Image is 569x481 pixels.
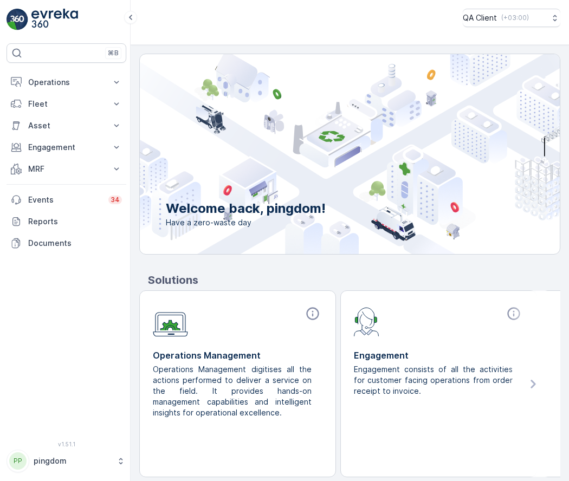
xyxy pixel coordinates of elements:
p: Operations [28,77,105,88]
p: Operations Management digitises all the actions performed to deliver a service on the field. It p... [153,364,314,418]
p: Solutions [148,272,560,288]
button: Fleet [7,93,126,115]
span: v 1.51.1 [7,441,126,447]
button: MRF [7,158,126,180]
p: Engagement [28,142,105,153]
p: ( +03:00 ) [501,14,529,22]
p: Engagement consists of all the activities for customer facing operations from order receipt to in... [354,364,515,396]
p: Fleet [28,99,105,109]
p: Documents [28,238,122,249]
p: MRF [28,164,105,174]
img: logo [7,9,28,30]
span: Have a zero-waste day [166,217,326,228]
button: Operations [7,71,126,93]
a: Events34 [7,189,126,211]
img: logo_light-DOdMpM7g.png [31,9,78,30]
p: Asset [28,120,105,131]
p: Engagement [354,349,523,362]
p: Operations Management [153,349,322,362]
button: PPpingdom [7,450,126,472]
img: city illustration [91,54,560,254]
button: QA Client(+03:00) [463,9,560,27]
p: Welcome back, pingdom! [166,200,326,217]
img: module-icon [153,306,188,337]
a: Documents [7,232,126,254]
p: 34 [111,196,120,204]
button: Engagement [7,136,126,158]
p: pingdom [34,456,111,466]
a: Reports [7,211,126,232]
button: Asset [7,115,126,136]
p: QA Client [463,12,497,23]
p: Reports [28,216,122,227]
p: Events [28,194,102,205]
p: ⌘B [108,49,119,57]
div: PP [9,452,27,470]
img: module-icon [354,306,379,336]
